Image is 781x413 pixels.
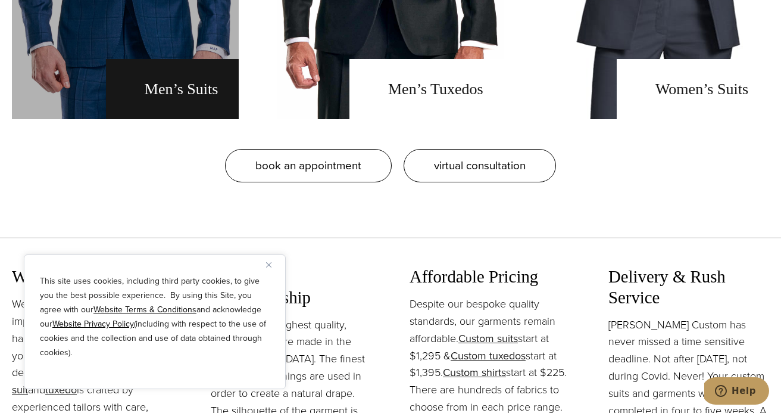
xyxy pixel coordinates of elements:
[52,318,134,330] a: Website Privacy Policy
[404,149,556,182] a: virtual consultation
[45,382,77,398] a: tuxedo
[225,149,392,182] a: book an appointment
[211,266,371,308] h3: Bespoke Craftsmanship
[458,331,518,346] a: Custom suits
[255,157,361,174] span: book an appointment
[451,348,526,364] a: Custom tuxedos
[704,377,769,407] iframe: Opens a widget where you can chat to one of our agents
[608,266,769,308] h3: Delivery & Rush Service
[434,157,526,174] span: virtual consultation
[266,262,271,268] img: Close
[410,266,570,287] h3: Affordable Pricing
[93,303,196,316] a: Website Terms & Conditions
[40,274,270,360] p: This site uses cookies, including third party cookies, to give you the best possible experience. ...
[12,266,173,287] h3: Wedding Garments
[443,365,506,380] a: Custom shirts
[266,257,280,272] button: Close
